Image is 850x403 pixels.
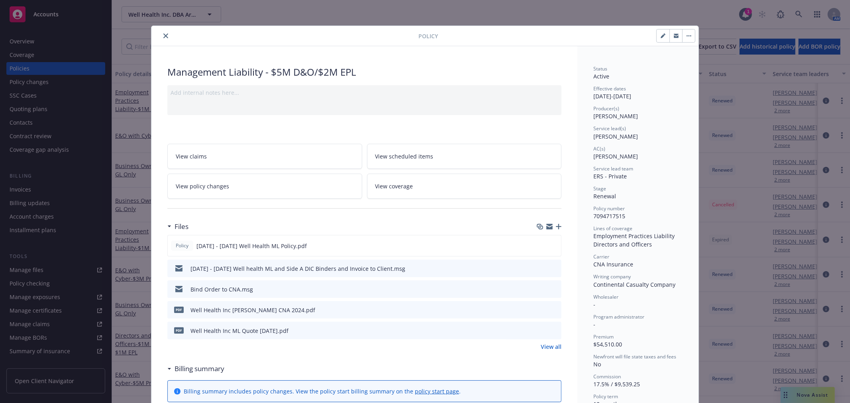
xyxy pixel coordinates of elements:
span: Producer(s) [593,105,619,112]
a: View coverage [367,174,562,199]
button: preview file [551,264,558,273]
span: Renewal [593,192,616,200]
button: download file [538,242,544,250]
span: Effective dates [593,85,626,92]
button: download file [538,264,545,273]
span: Wholesaler [593,293,618,300]
span: Continental Casualty Company [593,281,675,288]
div: Well Health Inc [PERSON_NAME] CNA 2024.pdf [190,306,315,314]
div: Directors and Officers [593,240,683,248]
a: policy start page [415,387,459,395]
span: Carrier [593,253,609,260]
div: Add internal notes here... [171,88,558,97]
button: download file [538,327,545,335]
div: Management Liability - $5M D&O/$2M EPL [167,65,561,79]
span: Stage [593,185,606,192]
span: Policy term [593,393,618,400]
span: 17.5% / $9,539.25 [593,380,640,388]
span: pdf [174,327,184,333]
span: - [593,321,595,328]
div: Billing summary [167,364,224,374]
div: Billing summary includes policy changes. View the policy start billing summary on the . [184,387,461,395]
button: preview file [551,327,558,335]
div: Well Health Inc ML Quote [DATE].pdf [190,327,289,335]
button: preview file [551,306,558,314]
button: preview file [551,242,558,250]
span: AC(s) [593,145,605,152]
span: View scheduled items [375,152,434,160]
span: No [593,360,601,368]
span: [PERSON_NAME] [593,112,638,120]
span: Commission [593,373,621,380]
div: Bind Order to CNA.msg [190,285,253,293]
span: [DATE] - [DATE] Well Health ML Policy.pdf [196,242,307,250]
span: - [593,301,595,308]
span: Service lead team [593,165,633,172]
span: [PERSON_NAME] [593,153,638,160]
span: [PERSON_NAME] [593,133,638,140]
a: View all [541,342,561,351]
span: View claims [176,152,207,160]
span: Active [593,72,609,80]
a: View scheduled items [367,144,562,169]
span: ERS - Private [593,172,627,180]
span: CNA Insurance [593,260,633,268]
span: View policy changes [176,182,229,190]
a: View policy changes [167,174,362,199]
span: View coverage [375,182,413,190]
span: Program administrator [593,313,644,320]
div: [DATE] - [DATE] Well health ML and Side A DIC Binders and Invoice to Client.msg [190,264,405,273]
button: download file [538,306,545,314]
span: $54,510.00 [593,340,622,348]
span: Premium [593,333,614,340]
button: download file [538,285,545,293]
span: pdf [174,307,184,313]
div: Employment Practices Liability [593,232,683,240]
span: Policy number [593,205,625,212]
a: View claims [167,144,362,169]
button: preview file [551,285,558,293]
span: Lines of coverage [593,225,632,232]
span: 7094717515 [593,212,625,220]
span: Policy [174,242,190,249]
h3: Billing summary [175,364,224,374]
span: Service lead(s) [593,125,626,132]
span: Writing company [593,273,631,280]
div: Files [167,221,188,232]
h3: Files [175,221,188,232]
span: Newfront will file state taxes and fees [593,353,676,360]
button: close [161,31,171,41]
span: Status [593,65,607,72]
div: [DATE] - [DATE] [593,85,683,100]
span: Policy [418,32,438,40]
